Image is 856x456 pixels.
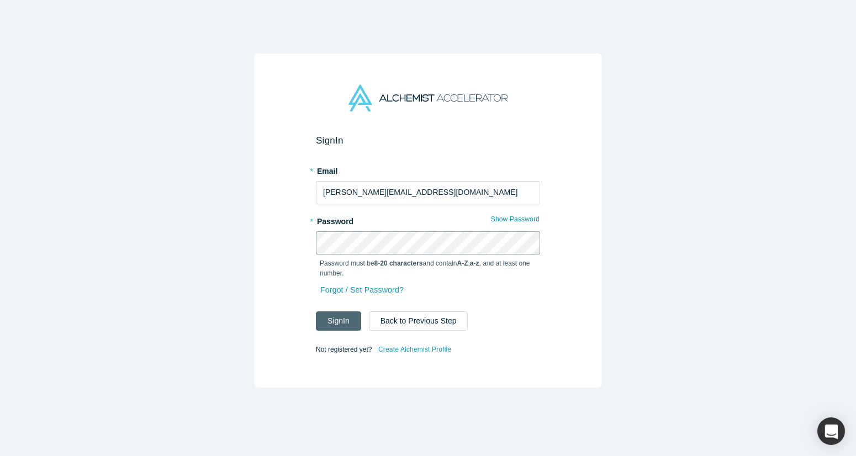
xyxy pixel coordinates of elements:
[320,280,404,300] a: Forgot / Set Password?
[316,135,540,146] h2: Sign In
[369,311,468,331] button: Back to Previous Step
[316,311,361,331] button: SignIn
[320,258,536,278] p: Password must be and contain , , and at least one number.
[490,212,540,226] button: Show Password
[470,259,479,267] strong: a-z
[457,259,468,267] strong: A-Z
[348,84,508,112] img: Alchemist Accelerator Logo
[316,345,372,353] span: Not registered yet?
[374,259,423,267] strong: 8-20 characters
[316,162,540,177] label: Email
[378,342,452,357] a: Create Alchemist Profile
[316,212,540,227] label: Password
